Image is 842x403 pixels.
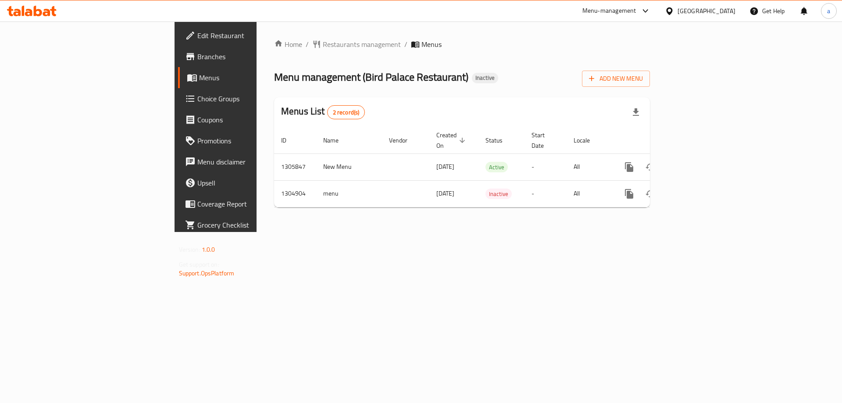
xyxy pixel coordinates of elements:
a: Edit Restaurant [178,25,315,46]
span: Upsell [197,178,308,188]
span: Vendor [389,135,419,146]
div: Total records count [327,105,365,119]
li: / [404,39,407,50]
td: All [567,153,612,180]
a: Branches [178,46,315,67]
td: All [567,180,612,207]
span: Coverage Report [197,199,308,209]
span: Inactive [472,74,498,82]
span: ID [281,135,298,146]
td: New Menu [316,153,382,180]
span: Promotions [197,136,308,146]
a: Upsell [178,172,315,193]
span: Inactive [485,189,512,199]
span: Menus [199,72,308,83]
span: Created On [436,130,468,151]
button: Change Status [640,157,661,178]
span: Branches [197,51,308,62]
span: Grocery Checklist [197,220,308,230]
a: Grocery Checklist [178,214,315,235]
span: Add New Menu [589,73,643,84]
td: - [524,180,567,207]
span: Version: [179,244,200,255]
h2: Menus List [281,105,365,119]
a: Menus [178,67,315,88]
a: Coupons [178,109,315,130]
span: Coupons [197,114,308,125]
span: Choice Groups [197,93,308,104]
span: Locale [574,135,601,146]
span: a [827,6,830,16]
div: Menu-management [582,6,636,16]
span: Menus [421,39,442,50]
div: [GEOGRAPHIC_DATA] [678,6,735,16]
span: Start Date [532,130,556,151]
th: Actions [612,127,710,154]
a: Choice Groups [178,88,315,109]
span: Name [323,135,350,146]
span: Status [485,135,514,146]
button: more [619,183,640,204]
span: [DATE] [436,161,454,172]
span: [DATE] [436,188,454,199]
span: Edit Restaurant [197,30,308,41]
span: 1.0.0 [202,244,215,255]
td: - [524,153,567,180]
span: Menu management ( Bird Palace Restaurant ) [274,67,468,87]
a: Promotions [178,130,315,151]
nav: breadcrumb [274,39,650,50]
a: Coverage Report [178,193,315,214]
span: Menu disclaimer [197,157,308,167]
table: enhanced table [274,127,710,207]
button: Add New Menu [582,71,650,87]
span: Get support on: [179,259,219,270]
span: 2 record(s) [328,108,365,117]
a: Support.OpsPlatform [179,267,235,279]
button: Change Status [640,183,661,204]
td: menu [316,180,382,207]
a: Restaurants management [312,39,401,50]
div: Export file [625,102,646,123]
a: Menu disclaimer [178,151,315,172]
span: Restaurants management [323,39,401,50]
div: Inactive [472,73,498,83]
button: more [619,157,640,178]
span: Active [485,162,508,172]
